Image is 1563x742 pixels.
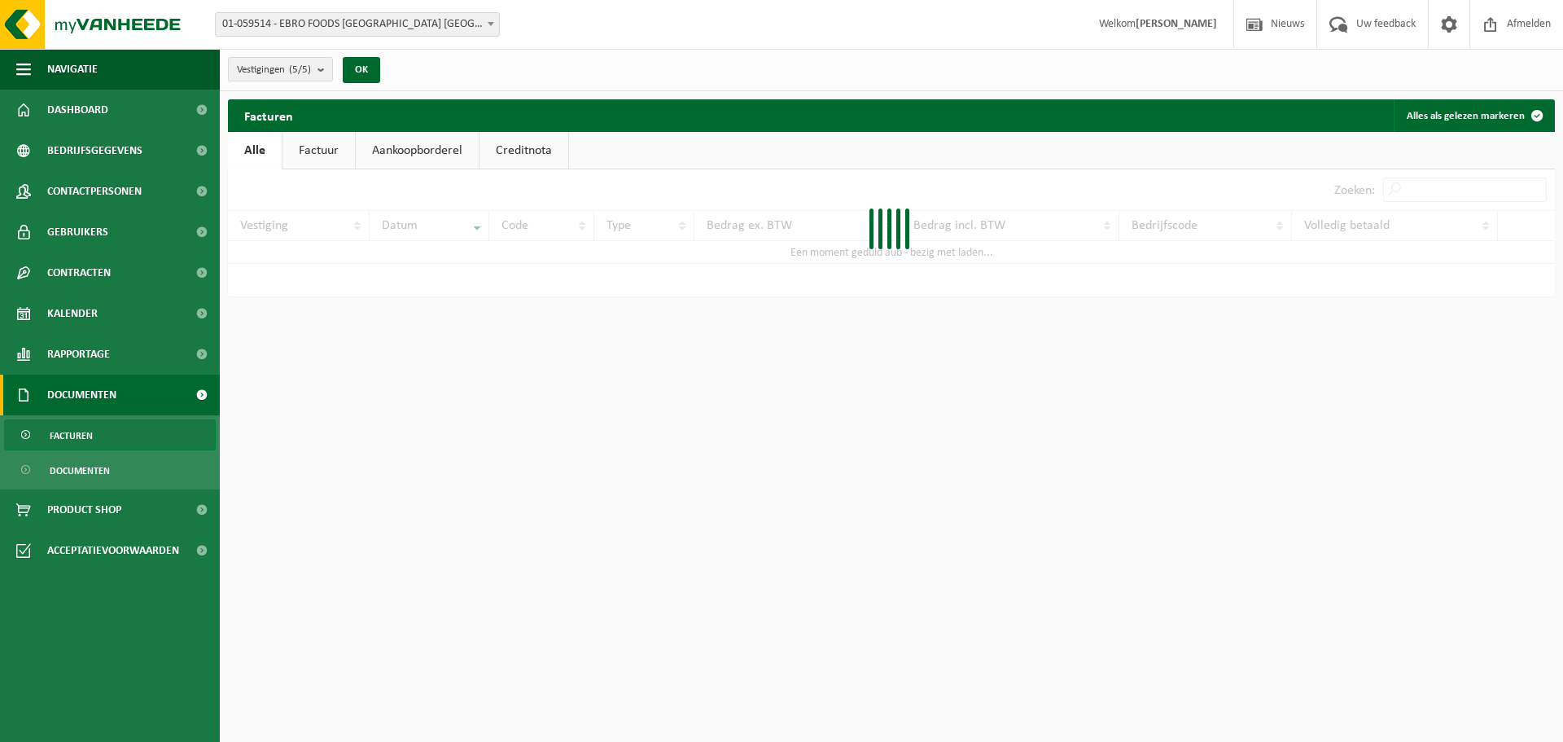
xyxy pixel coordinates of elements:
h2: Facturen [228,99,309,131]
button: OK [343,57,380,83]
span: 01-059514 - EBRO FOODS BELGIUM NV - MERKSEM [215,12,500,37]
a: Alle [228,132,282,169]
span: Product Shop [47,490,121,530]
span: Contactpersonen [47,171,142,212]
span: Contracten [47,252,111,293]
strong: [PERSON_NAME] [1136,18,1217,30]
a: Aankoopborderel [356,132,479,169]
button: Alles als gelezen markeren [1394,99,1553,132]
span: Dashboard [47,90,108,130]
a: Creditnota [479,132,568,169]
span: Facturen [50,420,93,451]
count: (5/5) [289,64,311,75]
span: Documenten [50,455,110,486]
a: Factuur [282,132,355,169]
span: Rapportage [47,334,110,375]
span: Gebruikers [47,212,108,252]
span: Vestigingen [237,58,311,82]
span: Documenten [47,375,116,415]
a: Facturen [4,419,216,450]
span: Navigatie [47,49,98,90]
span: Acceptatievoorwaarden [47,530,179,571]
span: Kalender [47,293,98,334]
button: Vestigingen(5/5) [228,57,333,81]
span: Bedrijfsgegevens [47,130,142,171]
span: 01-059514 - EBRO FOODS BELGIUM NV - MERKSEM [216,13,499,36]
a: Documenten [4,454,216,485]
